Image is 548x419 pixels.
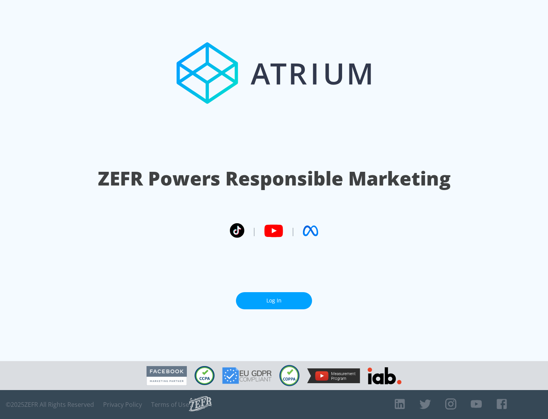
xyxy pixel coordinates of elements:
span: | [252,225,256,237]
a: Privacy Policy [103,401,142,408]
img: GDPR Compliant [222,367,272,384]
a: Terms of Use [151,401,189,408]
span: © 2025 ZEFR All Rights Reserved [6,401,94,408]
h1: ZEFR Powers Responsible Marketing [98,165,451,192]
a: Log In [236,292,312,309]
img: IAB [368,367,401,384]
img: COPPA Compliant [279,365,299,386]
img: CCPA Compliant [194,366,215,385]
img: YouTube Measurement Program [307,368,360,383]
img: Facebook Marketing Partner [147,366,187,385]
span: | [291,225,295,237]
